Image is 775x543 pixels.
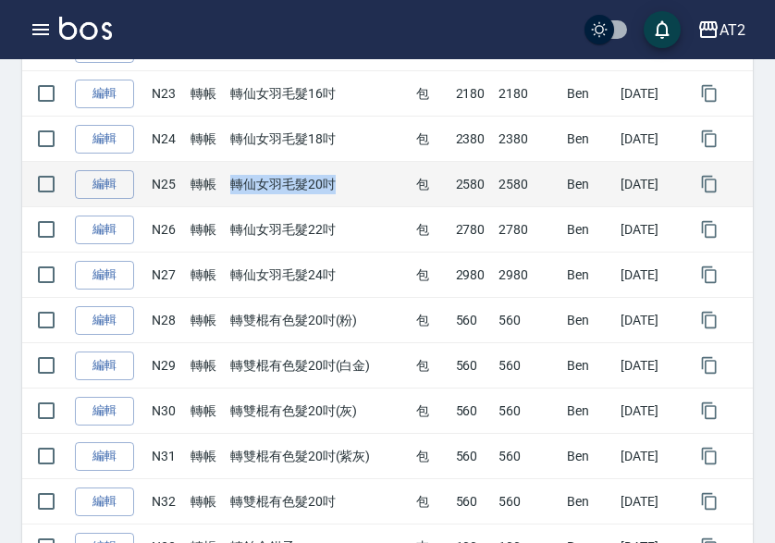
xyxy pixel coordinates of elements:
[494,343,562,389] td: 560
[616,343,684,389] td: [DATE]
[147,253,187,298] td: N27
[451,162,495,207] td: 2580
[186,117,226,162] td: 轉帳
[226,298,412,343] td: 轉雙棍有色髮20吋(粉)
[562,389,616,434] td: Ben
[226,162,412,207] td: 轉仙女羽毛髮20吋
[147,389,187,434] td: N30
[412,162,451,207] td: 包
[412,343,451,389] td: 包
[690,11,753,49] button: AT2
[616,207,684,253] td: [DATE]
[226,253,412,298] td: 轉仙女羽毛髮24吋
[616,162,684,207] td: [DATE]
[147,207,187,253] td: N26
[494,434,562,479] td: 560
[186,253,226,298] td: 轉帳
[226,117,412,162] td: 轉仙女羽毛髮18吋
[186,71,226,117] td: 轉帳
[562,343,616,389] td: Ben
[494,253,562,298] td: 2980
[494,207,562,253] td: 2780
[562,117,616,162] td: Ben
[412,117,451,162] td: 包
[75,125,134,154] a: 編輯
[412,298,451,343] td: 包
[644,11,681,48] button: save
[412,253,451,298] td: 包
[616,71,684,117] td: [DATE]
[412,207,451,253] td: 包
[451,117,495,162] td: 2380
[75,352,134,380] a: 編輯
[226,71,412,117] td: 轉仙女羽毛髮16吋
[494,117,562,162] td: 2380
[451,389,495,434] td: 560
[75,170,134,199] a: 編輯
[562,162,616,207] td: Ben
[186,298,226,343] td: 轉帳
[147,434,187,479] td: N31
[562,207,616,253] td: Ben
[147,162,187,207] td: N25
[75,306,134,335] a: 編輯
[720,19,745,42] div: AT2
[59,17,112,40] img: Logo
[226,389,412,434] td: 轉雙棍有色髮20吋(灰)
[412,389,451,434] td: 包
[75,397,134,426] a: 編輯
[412,71,451,117] td: 包
[562,479,616,524] td: Ben
[75,442,134,471] a: 編輯
[616,434,684,479] td: [DATE]
[616,479,684,524] td: [DATE]
[226,434,412,479] td: 轉雙棍有色髮20吋(紫灰)
[451,207,495,253] td: 2780
[494,162,562,207] td: 2580
[147,479,187,524] td: N32
[616,117,684,162] td: [DATE]
[494,479,562,524] td: 560
[147,298,187,343] td: N28
[616,298,684,343] td: [DATE]
[494,389,562,434] td: 560
[75,487,134,516] a: 編輯
[75,261,134,290] a: 編輯
[562,298,616,343] td: Ben
[494,71,562,117] td: 2180
[147,71,187,117] td: N23
[412,434,451,479] td: 包
[451,479,495,524] td: 560
[147,117,187,162] td: N24
[186,343,226,389] td: 轉帳
[451,298,495,343] td: 560
[186,389,226,434] td: 轉帳
[616,253,684,298] td: [DATE]
[186,434,226,479] td: 轉帳
[451,343,495,389] td: 560
[562,71,616,117] td: Ben
[226,479,412,524] td: 轉雙棍有色髮20吋
[412,479,451,524] td: 包
[616,389,684,434] td: [DATE]
[186,162,226,207] td: 轉帳
[562,253,616,298] td: Ben
[451,71,495,117] td: 2180
[494,298,562,343] td: 560
[226,343,412,389] td: 轉雙棍有色髮20吋(白金)
[562,434,616,479] td: Ben
[75,216,134,244] a: 編輯
[451,253,495,298] td: 2980
[226,207,412,253] td: 轉仙女羽毛髮22吋
[147,343,187,389] td: N29
[75,80,134,108] a: 編輯
[186,207,226,253] td: 轉帳
[186,479,226,524] td: 轉帳
[451,434,495,479] td: 560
